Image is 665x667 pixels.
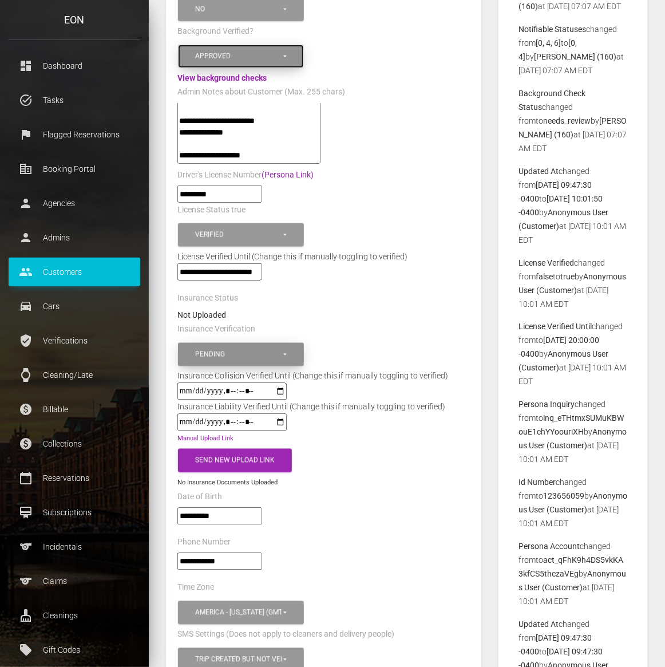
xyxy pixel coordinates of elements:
[9,361,140,389] a: watch Cleaning/Late
[177,324,255,336] label: Insurance Verification
[536,38,561,48] b: [0, 4, 6]
[543,492,584,501] b: 123656059
[9,258,140,286] a: people Customers
[9,532,140,561] a: sports Incidentals
[518,400,575,409] b: Persona Inquiry
[518,167,559,176] b: Updated At
[518,208,608,231] b: Anonymous User (Customer)
[518,322,592,331] b: License Verified Until
[17,573,132,590] p: Claims
[178,449,292,472] button: Send New Upload Link
[17,298,132,315] p: Cars
[177,492,222,503] label: Date of Birth
[9,601,140,630] a: cleaning_services Cleanings
[518,336,599,359] b: [DATE] 20:00:00 -0400
[177,73,267,82] a: View background checks
[17,126,132,143] p: Flagged Reservations
[178,223,304,247] button: Verified
[9,429,140,458] a: paid Collections
[9,155,140,183] a: corporate_fare Booking Portal
[195,5,282,14] div: No
[9,189,140,218] a: person Agencies
[518,542,580,551] b: Persona Account
[178,45,304,68] button: Approved
[518,478,556,487] b: Id Number
[177,435,233,443] a: Manual Upload Link
[17,401,132,418] p: Billable
[518,164,628,247] p: changed from to by at [DATE] 10:01 AM EDT
[17,263,132,281] p: Customers
[178,601,304,625] button: America - New York (GMT -05:00)
[518,25,586,34] b: Notifiable Statuses
[17,538,132,555] p: Incidentals
[9,292,140,321] a: drive_eta Cars
[9,52,140,80] a: dashboard Dashboard
[177,26,254,37] label: Background Verified?
[177,582,214,594] label: Time Zone
[177,169,314,181] label: Driver's License Number
[518,556,623,579] b: act_qFhK9h4DS5vkKA3kfCS5thczaVEg
[17,57,132,74] p: Dashboard
[17,607,132,624] p: Cleanings
[177,86,345,98] label: Admin Notes about Customer (Max. 255 chars)
[518,256,628,311] p: changed from to by at [DATE] 10:01 AM EDT
[178,343,304,366] button: Pending
[9,395,140,424] a: paid Billable
[195,230,282,240] div: Verified
[9,86,140,115] a: task_alt Tasks
[195,608,282,618] div: America - [US_STATE] (GMT -05:00)
[543,116,591,125] b: needs_review
[195,350,282,360] div: Pending
[177,629,394,641] label: SMS Settings (Does not apply to cleaners and delivery people)
[177,293,238,304] label: Insurance Status
[169,400,454,414] div: Insurance Liability Verified Until (Change this if manually toggling to verified)
[169,250,478,263] div: License Verified Until (Change this if manually toggling to verified)
[17,469,132,487] p: Reservations
[17,332,132,349] p: Verifications
[9,464,140,492] a: calendar_today Reservations
[177,311,226,320] strong: Not Uploaded
[518,22,628,77] p: changed from to by at [DATE] 07:07 AM EDT
[518,398,628,467] p: changed from to by at [DATE] 10:01 AM EDT
[17,435,132,452] p: Collections
[17,92,132,109] p: Tasks
[518,258,574,267] b: License Verified
[17,641,132,658] p: Gift Codes
[518,540,628,609] p: changed from to by at [DATE] 10:01 AM EDT
[169,369,457,383] div: Insurance Collision Verified Until (Change this if manually toggling to verified)
[17,504,132,521] p: Subscriptions
[518,620,559,629] b: Updated At
[518,194,603,217] b: [DATE] 10:01:50 -0400
[560,272,575,281] b: true
[9,223,140,252] a: person Admins
[518,320,628,389] p: changed from to by at [DATE] 10:01 AM EDT
[9,636,140,664] a: local_offer Gift Codes
[518,89,585,112] b: Background Check Status
[518,180,592,203] b: [DATE] 09:47:30 -0400
[518,634,592,657] b: [DATE] 09:47:30 -0400
[177,479,278,487] small: No Insurance Documents Uploaded
[195,655,282,665] div: Trip created but not verified , Customer is verified and trip is set to go
[518,476,628,531] p: changed from to by at [DATE] 10:01 AM EDT
[17,229,132,246] p: Admins
[195,52,282,61] div: Approved
[9,120,140,149] a: flag Flagged Reservations
[9,498,140,527] a: card_membership Subscriptions
[518,86,628,155] p: changed from to by at [DATE] 07:07 AM EDT
[262,170,314,179] a: (Persona Link)
[17,160,132,177] p: Booking Portal
[534,52,616,61] b: [PERSON_NAME] (160)
[9,326,140,355] a: verified_user Verifications
[518,350,608,373] b: Anonymous User (Customer)
[536,272,553,281] b: false
[17,366,132,384] p: Cleaning/Late
[177,204,246,216] label: License Status true
[177,537,231,548] label: Phone Number
[17,195,132,212] p: Agencies
[518,414,624,437] b: inq_eTHtmxSUMuKBWouE1chYYoouriXH
[9,567,140,595] a: sports Claims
